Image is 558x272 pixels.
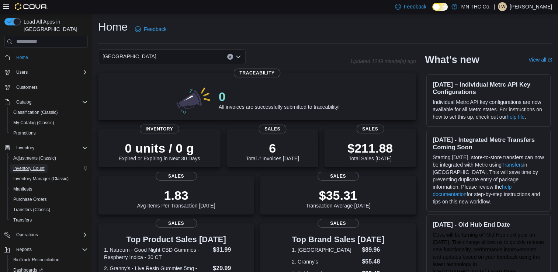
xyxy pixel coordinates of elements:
[104,246,210,261] dt: 1. Natreum - Good Night CBD Gummies - Raspberry Indica - 30 CT
[10,118,88,127] span: My Catalog (Classic)
[347,141,393,161] div: Total Sales [DATE]
[13,245,35,254] button: Reports
[306,188,371,203] p: $35.31
[351,58,416,64] p: Updated 1249 minute(s) ago
[306,188,371,209] div: Transaction Average [DATE]
[7,107,91,118] button: Classification (Classic)
[98,20,128,34] h1: Home
[16,55,28,60] span: Home
[356,125,384,133] span: Sales
[10,216,88,224] span: Transfers
[433,184,512,197] a: help documentation
[219,89,340,104] p: 0
[1,244,91,255] button: Reports
[1,143,91,153] button: Inventory
[10,129,39,137] a: Promotions
[433,98,544,121] p: Individual Metrc API key configurations are now available for all Metrc states. For instructions ...
[13,83,41,92] a: Customers
[174,85,213,114] img: 0
[132,22,169,36] a: Feedback
[144,25,166,33] span: Feedback
[548,58,552,62] svg: External link
[10,195,88,204] span: Purchase Orders
[292,246,359,254] dt: 1. [GEOGRAPHIC_DATA]
[433,81,544,95] h3: [DATE] – Individual Metrc API Key Configurations
[499,2,505,11] span: LW
[13,230,88,239] span: Operations
[13,143,37,152] button: Inventory
[10,164,48,173] a: Inventory Count
[10,108,61,117] a: Classification (Classic)
[156,172,197,181] span: Sales
[425,54,479,66] h2: What's new
[13,165,45,171] span: Inventory Count
[10,154,88,163] span: Adjustments (Classic)
[292,235,384,244] h3: Top Brand Sales [DATE]
[13,143,88,152] span: Inventory
[13,68,31,77] button: Users
[7,128,91,138] button: Promotions
[1,52,91,63] button: Home
[493,2,495,11] p: |
[13,53,88,62] span: Home
[13,155,56,161] span: Adjustments (Classic)
[103,52,156,61] span: [GEOGRAPHIC_DATA]
[507,114,524,120] a: help file
[13,120,54,126] span: My Catalog (Classic)
[7,205,91,215] button: Transfers (Classic)
[10,164,88,173] span: Inventory Count
[7,163,91,174] button: Inventory Count
[7,153,91,163] button: Adjustments (Classic)
[10,216,35,224] a: Transfers
[259,125,286,133] span: Sales
[234,69,281,77] span: Traceability
[13,186,32,192] span: Manifests
[432,3,448,11] input: Dark Mode
[10,129,88,137] span: Promotions
[502,162,523,168] a: Transfers
[10,195,50,204] a: Purchase Orders
[10,174,72,183] a: Inventory Manager (Classic)
[16,99,31,105] span: Catalog
[292,258,359,265] dt: 2. Granny's
[10,205,53,214] a: Transfers (Classic)
[21,18,88,33] span: Load All Apps in [GEOGRAPHIC_DATA]
[246,141,299,156] p: 6
[461,2,491,11] p: MN THC Co.
[10,154,59,163] a: Adjustments (Classic)
[1,82,91,93] button: Customers
[16,69,28,75] span: Users
[10,255,62,264] a: BioTrack Reconciliation
[7,255,91,265] button: BioTrack Reconciliation
[433,221,544,228] h3: [DATE] - Old Hub End Date
[119,141,200,161] div: Expired or Expiring in Next 30 Days
[1,97,91,107] button: Catalog
[347,141,393,156] p: $211.88
[13,130,36,136] span: Promotions
[137,188,215,209] div: Avg Items Per Transaction [DATE]
[156,219,197,228] span: Sales
[318,172,359,181] span: Sales
[10,118,57,127] a: My Catalog (Classic)
[227,54,233,60] button: Clear input
[13,109,58,115] span: Classification (Classic)
[7,215,91,225] button: Transfers
[13,83,88,92] span: Customers
[433,154,544,205] p: Starting [DATE], store-to-store transfers can now be integrated with Metrc using in [GEOGRAPHIC_D...
[7,174,91,184] button: Inventory Manager (Classic)
[13,68,88,77] span: Users
[10,255,88,264] span: BioTrack Reconciliation
[13,98,34,107] button: Catalog
[10,174,88,183] span: Inventory Manager (Classic)
[404,3,426,10] span: Feedback
[13,98,88,107] span: Catalog
[318,219,359,228] span: Sales
[137,188,215,203] p: 1.83
[119,141,200,156] p: 0 units / 0 g
[219,89,340,110] div: All invoices are successfully submitted to traceability!
[13,230,41,239] button: Operations
[7,194,91,205] button: Purchase Orders
[15,3,48,10] img: Cova
[10,185,88,193] span: Manifests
